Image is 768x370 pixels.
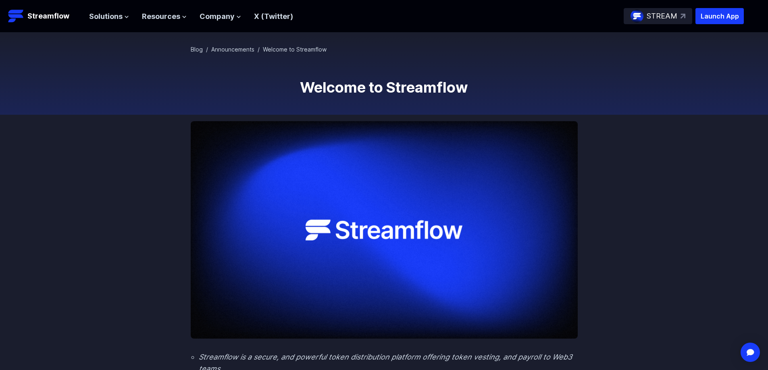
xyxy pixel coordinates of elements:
span: Resources [142,11,180,23]
img: streamflow-logo-circle.png [631,10,643,23]
button: Launch App [695,8,744,24]
span: / [206,46,208,53]
a: Announcements [211,46,254,53]
button: Resources [142,11,187,23]
span: Company [200,11,235,23]
img: Streamflow Logo [8,8,24,24]
a: Streamflow [8,8,81,24]
a: STREAM [624,8,692,24]
div: Open Intercom Messenger [741,343,760,362]
img: Welcome to Streamflow [191,121,578,339]
a: Blog [191,46,203,53]
button: Solutions [89,11,129,23]
button: Company [200,11,241,23]
span: Solutions [89,11,123,23]
p: STREAM [647,10,677,22]
a: X (Twitter) [254,12,293,21]
h1: Welcome to Streamflow [191,79,578,95]
p: Streamflow [27,10,69,22]
img: top-right-arrow.svg [681,14,685,19]
span: Welcome to Streamflow [263,46,327,53]
span: / [258,46,260,53]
